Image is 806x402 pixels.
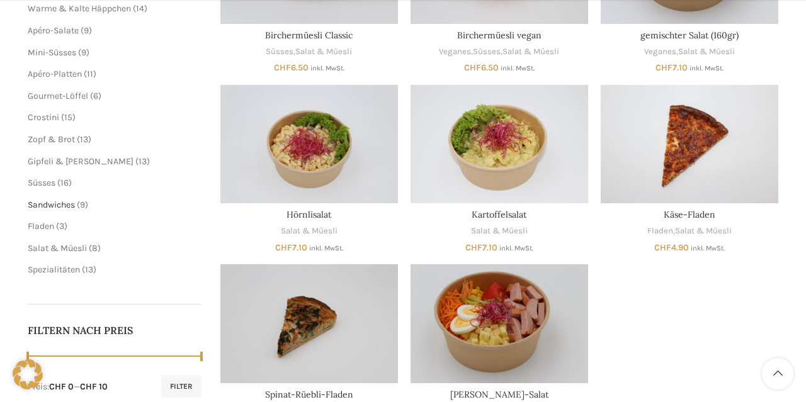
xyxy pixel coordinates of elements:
[60,177,69,188] span: 16
[601,46,778,58] div: ,
[28,25,79,36] a: Apéro-Salate
[310,64,344,72] small: inkl. MwSt.
[92,243,98,254] span: 8
[220,85,398,203] a: Hörnlisalat
[81,47,86,58] span: 9
[654,242,671,253] span: CHF
[80,199,85,210] span: 9
[136,3,144,14] span: 14
[502,46,559,58] a: Salat & Müesli
[59,221,64,232] span: 3
[411,46,588,58] div: , ,
[465,242,482,253] span: CHF
[64,112,72,123] span: 15
[501,64,535,72] small: inkl. MwSt.
[220,264,398,382] a: Spinat-Rüebli-Fladen
[640,30,739,41] a: gemischter Salat (160gr)
[28,221,54,232] a: Fladen
[287,209,331,220] a: Hörnlisalat
[85,264,93,275] span: 13
[675,225,732,237] a: Salat & Müesli
[281,225,338,237] a: Salat & Müesli
[691,244,725,252] small: inkl. MwSt.
[28,69,82,79] a: Apéro-Platten
[80,381,108,392] span: CHF 10
[295,46,352,58] a: Salat & Müesli
[472,209,526,220] a: Kartoffelsalat
[28,199,75,210] a: Sandwiches
[274,62,309,73] bdi: 6.50
[654,242,689,253] bdi: 4.90
[84,25,89,36] span: 9
[265,30,353,41] a: Birchermüesli Classic
[309,244,343,252] small: inkl. MwSt.
[601,225,778,237] div: ,
[87,69,93,79] span: 11
[28,156,133,167] a: Gipfeli & [PERSON_NAME]
[220,46,398,58] div: ,
[601,85,778,203] a: Käse-Fladen
[450,389,548,400] a: [PERSON_NAME]-Salat
[457,30,542,41] a: Birchermüesli vegan
[266,46,293,58] a: Süsses
[411,85,588,203] a: Kartoffelsalat
[28,264,80,275] a: Spezialitäten
[28,134,75,145] a: Zopf & Brot
[28,47,76,58] a: Mini-Süsses
[762,358,793,389] a: Scroll to top button
[275,242,307,253] bdi: 7.10
[80,134,88,145] span: 13
[690,64,724,72] small: inkl. MwSt.
[275,242,292,253] span: CHF
[265,389,353,400] a: Spinat-Rüebli-Fladen
[28,3,131,14] a: Warme & Kalte Häppchen
[464,62,499,73] bdi: 6.50
[93,91,98,101] span: 6
[678,46,735,58] a: Salat & Müesli
[28,381,108,393] div: Preis: —
[465,242,497,253] bdi: 7.10
[161,375,201,398] button: Filter
[28,323,201,337] h5: Filtern nach Preis
[139,156,147,167] span: 13
[471,225,528,237] a: Salat & Müesli
[28,91,88,101] a: Gourmet-Löffel
[464,62,481,73] span: CHF
[644,46,676,58] a: Veganes
[28,112,59,123] a: Crostini
[473,46,501,58] a: Süsses
[274,62,291,73] span: CHF
[28,243,87,254] a: Salat & Müesli
[49,381,74,392] span: CHF 0
[499,244,533,252] small: inkl. MwSt.
[647,225,673,237] a: Fladen
[664,209,715,220] a: Käse-Fladen
[656,62,688,73] bdi: 7.10
[28,177,55,188] a: Süsses
[656,62,673,73] span: CHF
[411,264,588,382] a: Wurst-Käse-Salat
[439,46,471,58] a: Veganes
